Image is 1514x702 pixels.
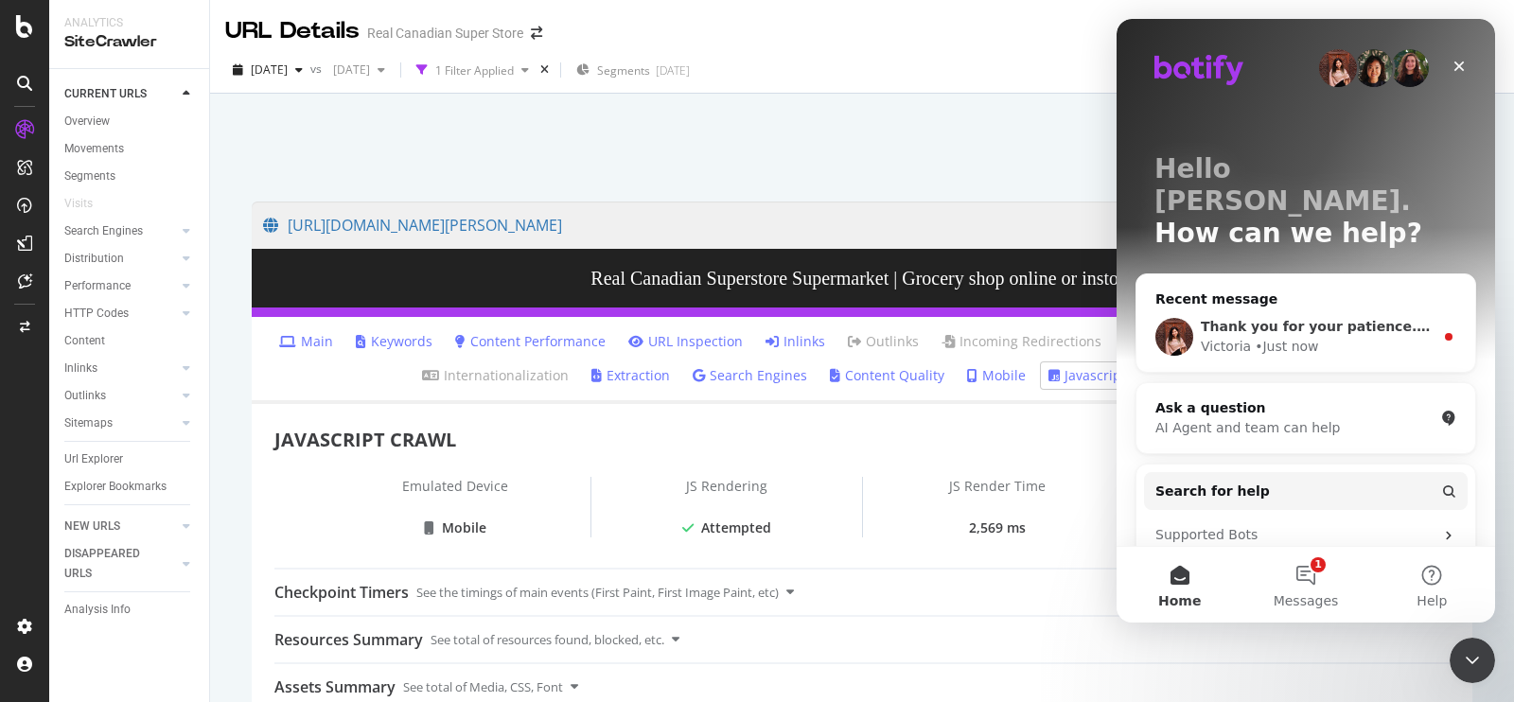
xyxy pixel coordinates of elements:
a: NEW URLS [64,517,177,536]
div: [DATE] [656,62,690,79]
div: 1 Filter Applied [435,62,514,79]
div: Sitemaps [64,413,113,433]
a: [URL][DOMAIN_NAME][PERSON_NAME] [263,202,1318,249]
div: Movements [64,139,124,159]
div: AI Agent and team can help [39,399,317,419]
span: 2025 Sep. 27th [251,61,288,78]
div: DISAPPEARED URLS [64,544,160,584]
div: See total of resources found, blocked, etc. [431,617,664,662]
div: Explorer Bookmarks [64,477,167,497]
div: Content [64,331,105,351]
a: Visits [64,194,112,214]
div: Attempted [701,518,771,537]
div: Search Engines [64,221,143,241]
div: Performance [64,276,131,296]
a: Internationalization [422,366,569,385]
div: Visits [64,194,93,214]
div: JAVASCRIPT CRAWL [274,427,1450,454]
a: Analysis Info [64,600,196,620]
div: See the timings of main events (First Paint, First Image Paint, etc) [416,570,779,615]
a: URL Inspection [628,332,743,351]
div: Victoria [84,318,134,338]
div: JS Rendering [591,477,862,518]
div: CURRENT URLS [64,84,147,104]
span: Home [42,575,84,588]
div: JS Render Time [863,477,1134,518]
span: Segments [597,62,650,79]
a: Incoming Redirections [942,332,1101,351]
a: Movements [64,139,196,159]
a: Url Explorer [64,449,196,469]
a: Mobile [967,366,1026,385]
button: [DATE] [326,55,393,85]
a: Extraction [591,366,670,385]
div: 2,569 ms [969,518,1026,537]
a: Performance [64,276,177,296]
div: Url Explorer [64,449,123,469]
a: Search Engines [64,221,177,241]
button: Search for help [27,453,351,491]
div: URL Details [225,15,360,47]
button: Segments[DATE] [569,55,697,85]
div: Close [326,30,360,64]
div: Inlinks [64,359,97,378]
a: DISAPPEARED URLS [64,544,177,584]
div: Analysis Info [64,600,131,620]
div: Emulated Device [320,477,590,518]
div: Ask a question [39,379,317,399]
a: Inlinks [64,359,177,378]
a: Content Quality [830,366,944,385]
iframe: Intercom live chat [1117,19,1495,623]
span: Search for help [39,463,153,483]
span: Help [300,575,330,588]
div: arrow-right-arrow-left [531,26,542,40]
h3: Real Canadian Superstore Supermarket | Grocery shop online or instore [252,249,1472,307]
a: Javascript [1048,366,1126,385]
div: Distribution [64,249,124,269]
div: HTTP Codes [64,304,129,324]
div: Analytics [64,15,194,31]
button: Help [253,528,378,604]
div: times [537,61,553,79]
iframe: Intercom live chat [1450,638,1495,683]
a: Content [64,331,196,351]
span: Messages [157,575,222,588]
div: • Just now [138,318,202,338]
a: Main [279,332,333,351]
a: Sitemaps [64,413,177,433]
a: CURRENT URLS [64,84,177,104]
div: NEW URLS [64,517,120,536]
div: Checkpoint Timers [274,570,409,615]
a: Segments [64,167,196,186]
div: Supported Bots [39,506,317,526]
div: SiteCrawler [64,31,194,53]
div: Overview [64,112,110,132]
a: Search Engines [693,366,807,385]
button: Messages [126,528,252,604]
a: Overview [64,112,196,132]
div: Supported Bots [27,499,351,534]
div: Segments [64,167,115,186]
a: Outlinks [848,332,919,351]
span: Thank you for your patience. We will try to get back to you as soon as possible. [84,300,680,315]
button: [DATE] [225,55,310,85]
a: Content Performance [455,332,606,351]
span: vs [310,61,326,77]
a: Keywords [356,332,432,351]
div: Resources Summary [274,617,423,662]
a: Outlinks [64,386,177,406]
div: Ask a questionAI Agent and team can help [19,363,360,435]
span: 2025 Sep. 13th [326,61,370,78]
div: Mobile [442,518,486,537]
a: Explorer Bookmarks [64,477,196,497]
